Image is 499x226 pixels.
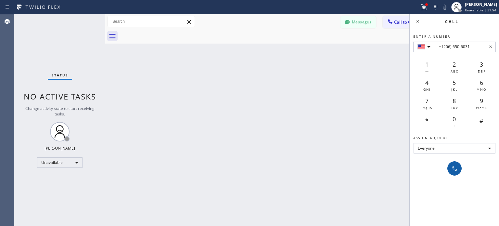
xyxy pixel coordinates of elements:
div: Everyone [414,143,495,153]
span: — [425,69,429,73]
span: MNO [477,87,487,92]
span: 1 [425,60,429,68]
span: Assign a queue [413,136,448,140]
span: 6 [480,79,483,86]
span: 8 [453,97,456,105]
button: Call to Customer [383,16,432,28]
span: PQRS [422,105,432,110]
span: Call to Customer [394,19,428,25]
span: Change activity state to start receiving tasks. [25,106,95,117]
span: Call [445,19,459,24]
span: ABC [451,69,458,73]
span: Status [52,73,68,77]
span: 4 [425,79,429,86]
span: JKL [451,87,458,92]
span: 2 [453,60,456,68]
span: 7 [425,97,429,105]
span: + [453,124,456,128]
button: Messages [340,16,376,28]
span: 0 [453,115,456,123]
span: Enter a number [413,34,450,39]
span: No active tasks [24,91,96,102]
span: WXYZ [476,105,487,110]
div: [PERSON_NAME] [45,145,75,151]
div: [PERSON_NAME] [465,2,497,7]
span: Unavailable | 51:54 [465,8,496,12]
span: GHI [423,87,431,92]
span: 5 [453,79,456,86]
span: 3 [480,60,483,68]
button: Mute [440,3,449,12]
span: DEF [478,69,486,73]
span: # [480,117,483,125]
span: 9 [480,97,483,105]
div: Unavailable [37,157,83,168]
input: Search [108,16,195,27]
span: TUV [450,105,458,110]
